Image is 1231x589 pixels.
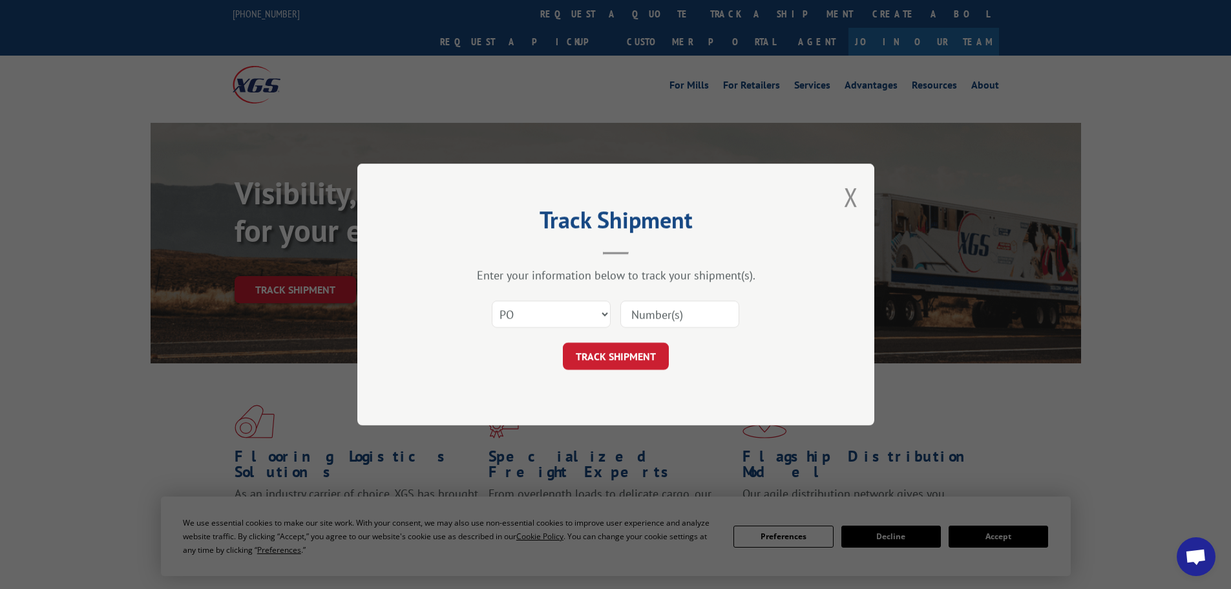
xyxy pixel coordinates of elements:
h2: Track Shipment [422,211,810,235]
button: TRACK SHIPMENT [563,343,669,370]
input: Number(s) [620,301,739,328]
button: Close modal [844,180,858,214]
div: Enter your information below to track your shipment(s). [422,268,810,283]
div: Open chat [1177,537,1215,576]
